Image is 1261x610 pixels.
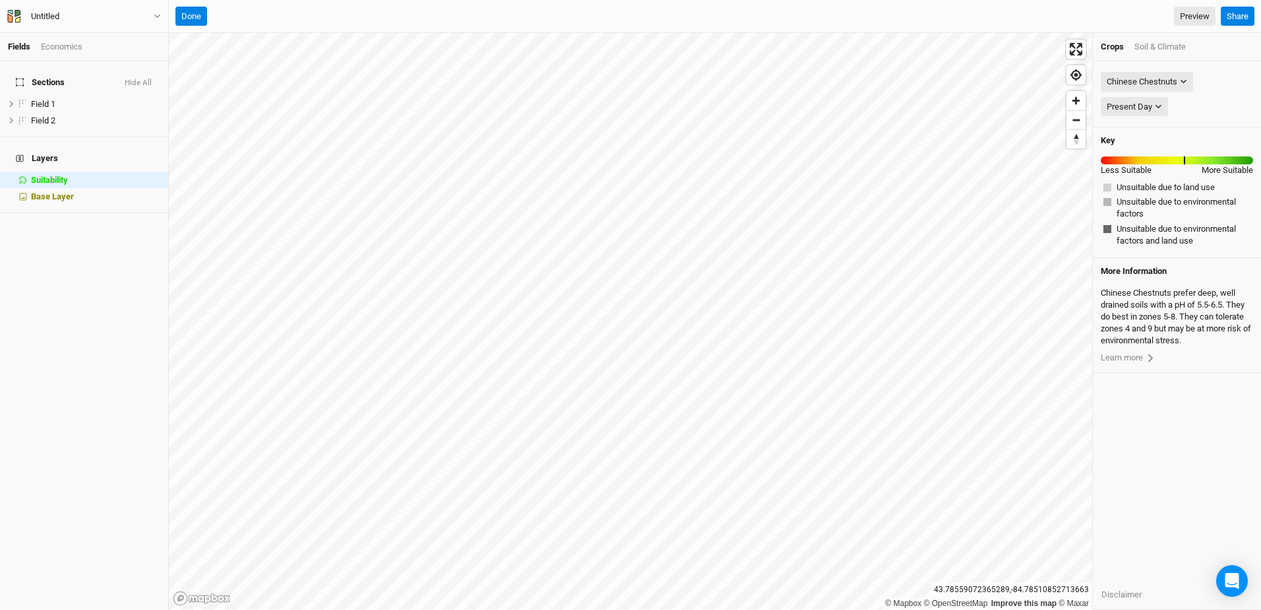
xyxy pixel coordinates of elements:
[1117,182,1215,193] span: Unsuitable due to land use
[1066,65,1086,85] button: Find my location
[924,599,988,608] a: OpenStreetMap
[41,41,82,53] div: Economics
[1117,223,1250,247] span: Unsuitable due to environmental factors and land use
[175,7,207,26] button: Done
[31,10,59,23] div: Untitled
[169,33,1092,610] canvas: Map
[1101,266,1253,277] h4: More Information
[1066,130,1086,149] span: Reset bearing to north
[31,175,68,185] span: Suitability
[885,599,921,608] a: Mapbox
[1101,352,1253,364] a: Learn more
[1059,599,1089,608] a: Maxar
[7,9,162,24] button: Untitled
[1221,7,1254,26] button: Share
[1117,196,1250,220] span: Unsuitable due to environmental factors
[31,116,55,125] span: Field 2
[1216,565,1248,597] div: Open Intercom Messenger
[1101,72,1193,92] button: Chinese Chestnuts
[1101,282,1253,353] div: Chinese Chestnuts prefer deep, well drained soils with a pH of 5.5-6.5. They do best in zones 5-8...
[1066,111,1086,129] span: Zoom out
[1101,97,1168,117] button: Present Day
[1107,75,1177,88] div: Chinese Chestnuts
[1134,41,1186,53] div: Soil & Climate
[1066,110,1086,129] button: Zoom out
[31,99,55,109] span: Field 1
[1101,41,1124,53] div: Crops
[1101,135,1115,146] h4: Key
[8,145,160,172] h4: Layers
[31,116,160,126] div: Field 2
[1174,7,1215,26] a: Preview
[991,599,1057,608] a: Improve this map
[1101,588,1142,602] button: Disclaimer
[31,191,160,202] div: Base Layer
[16,77,65,88] span: Sections
[1066,40,1086,59] button: Enter fullscreen
[8,42,30,51] a: Fields
[173,591,231,606] a: Mapbox logo
[931,583,1092,597] div: 43.78559072365289 , -84.78510852713663
[31,175,160,186] div: Suitability
[1066,91,1086,110] button: Zoom in
[1066,129,1086,149] button: Reset bearing to north
[31,191,74,201] span: Base Layer
[124,79,152,88] button: Hide All
[31,99,160,110] div: Field 1
[1101,164,1152,176] div: Less Suitable
[1202,164,1253,176] div: More Suitable
[1107,100,1152,114] div: Present Day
